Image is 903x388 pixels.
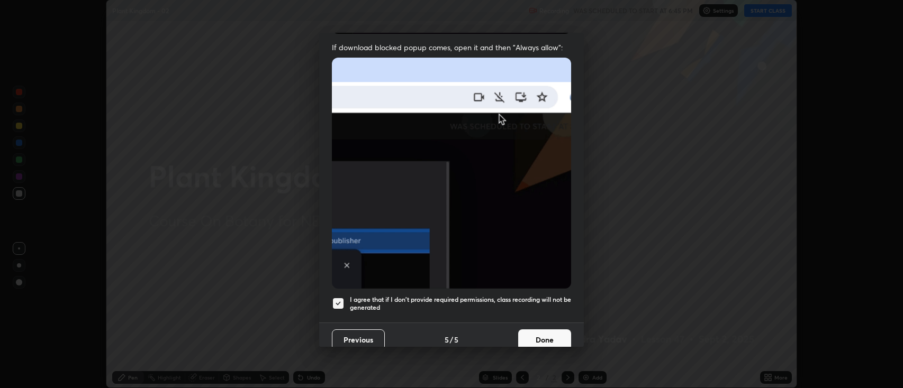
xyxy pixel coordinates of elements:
[445,334,449,345] h4: 5
[332,58,571,289] img: downloads-permission-blocked.gif
[332,329,385,350] button: Previous
[350,295,571,312] h5: I agree that if I don't provide required permissions, class recording will not be generated
[450,334,453,345] h4: /
[332,42,571,52] span: If download blocked popup comes, open it and then "Always allow":
[454,334,458,345] h4: 5
[518,329,571,350] button: Done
